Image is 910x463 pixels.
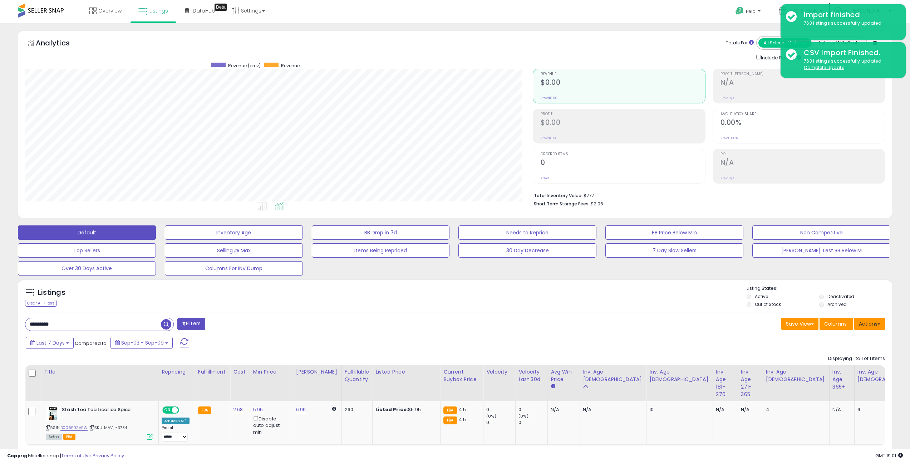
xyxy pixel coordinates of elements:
button: [PERSON_NAME] Test BB Below M [752,243,890,258]
div: Repricing [162,368,192,376]
a: 6.99 [296,406,306,413]
div: 10 [649,406,707,413]
small: FBA [198,406,211,414]
div: Current Buybox Price [443,368,480,383]
small: Prev: N/A [720,96,734,100]
b: Stash Tea Tea Licorice Spice [62,406,149,415]
span: All listings currently available for purchase on Amazon [46,434,62,440]
span: Last 7 Days [36,339,65,346]
button: 7 Day Slow Sellers [605,243,743,258]
span: $2.06 [591,200,603,207]
div: Inv. Age [DEMOGRAPHIC_DATA] [583,368,643,383]
span: Columns [824,320,847,327]
div: Preset: [162,425,190,442]
button: Top Sellers [18,243,156,258]
span: 4.5 [459,416,466,423]
div: 0 [518,406,547,413]
button: Columns [820,318,853,330]
div: Totals For [726,40,754,47]
div: Inv. Age [DEMOGRAPHIC_DATA] [649,368,710,383]
i: Get Help [735,6,744,15]
strong: Copyright [7,452,33,459]
small: (0%) [486,413,496,419]
b: Short Term Storage Fees: [534,201,590,207]
div: Amazon AI * [162,418,190,424]
h2: 0.00% [720,118,885,128]
div: 763 listings successfully updated. [798,58,900,71]
label: Out of Stock [755,301,781,307]
button: BB Drop in 7d [312,225,450,240]
div: 4 [766,406,824,413]
h2: $0.00 [541,118,705,128]
button: Sep-03 - Sep-09 [110,337,173,349]
span: 2025-09-17 19:01 GMT [875,452,903,459]
a: 2.68 [233,406,243,413]
button: Default [18,225,156,240]
span: Listings [149,7,168,14]
div: Inv. Age 365+ [832,368,851,391]
h2: N/A [720,159,885,168]
label: Archived [827,301,847,307]
a: Help [730,1,768,23]
a: Privacy Policy [93,452,124,459]
div: Min Price [253,368,290,376]
div: N/A [551,406,574,413]
small: Prev: 0 [541,176,551,180]
button: Items Being Repriced [312,243,450,258]
span: | SKU: MAV_-3734 [89,425,127,430]
span: Avg. Buybox Share [720,112,885,116]
div: Fulfillable Quantity [345,368,369,383]
small: Prev: 0.00% [720,136,738,140]
div: Disable auto adjust min [253,415,287,435]
span: Revenue [281,63,300,69]
span: ROI [720,152,885,156]
b: Total Inventory Value: [534,192,582,199]
div: N/A [583,406,641,413]
div: [PERSON_NAME] [296,368,339,376]
h5: Listings [38,288,65,298]
button: Save View [781,318,818,330]
button: Selling @ Max [165,243,303,258]
div: ASIN: [46,406,153,439]
small: Prev: $0.00 [541,96,557,100]
label: Active [755,293,768,299]
img: 410vuOc0J6L._SL40_.jpg [46,406,60,421]
div: Include Returns [751,53,810,62]
div: Inv. Age [DEMOGRAPHIC_DATA] [766,368,826,383]
p: Listing States: [747,285,892,292]
div: Fulfillment [198,368,227,376]
button: Inventory Age [165,225,303,240]
div: N/A [716,406,732,413]
span: Profit [541,112,705,116]
small: Prev: $0.00 [541,136,557,140]
span: Ordered Items [541,152,705,156]
div: $5.95 [375,406,435,413]
span: Revenue [541,72,705,76]
div: Clear All Filters [25,300,57,307]
div: CSV Import Finished. [798,48,900,58]
small: Prev: N/A [720,176,734,180]
div: Velocity Last 30d [518,368,545,383]
span: ON [163,407,172,413]
h2: N/A [720,78,885,88]
div: N/A [832,406,849,413]
div: Velocity [486,368,512,376]
a: 5.95 [253,406,263,413]
button: Last 7 Days [26,337,74,349]
div: Inv. Age 181-270 [716,368,735,398]
div: seller snap | | [7,453,124,459]
h2: 0 [541,159,705,168]
div: Inv. Age 271-365 [741,368,760,398]
span: Revenue (prev) [228,63,261,69]
u: Complete Update [804,64,844,70]
span: Overview [98,7,122,14]
span: Profit [PERSON_NAME] [720,72,885,76]
a: Terms of Use [61,452,92,459]
div: Import finished [798,10,900,20]
label: Deactivated [827,293,854,299]
small: (0%) [518,413,528,419]
span: DataHub [193,7,215,14]
div: Cost [233,368,247,376]
div: N/A [741,406,757,413]
div: Listed Price [375,368,437,376]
